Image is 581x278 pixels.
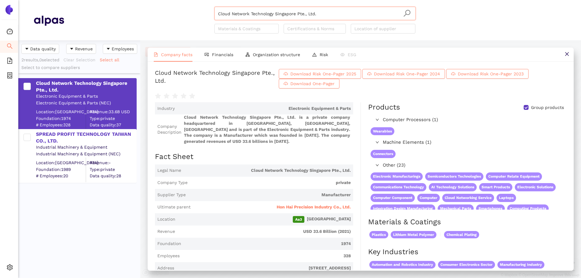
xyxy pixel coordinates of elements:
span: Location [157,216,175,222]
span: 2 results, 0 selected [21,57,59,62]
h2: Fact Sheet [155,152,353,162]
span: Company Description [157,124,181,135]
button: Clear Selection [63,55,99,65]
span: star [181,93,187,99]
span: search [403,9,411,17]
span: Semiconductors Technologies [425,172,483,181]
span: Type: private [90,115,136,121]
span: Group products [529,105,566,111]
span: Data quality: 28 [90,173,136,179]
div: Cloud Network Technology Singapore Pte., Ltd. [36,80,136,94]
span: Computer [417,194,440,202]
span: Electronic Equipment & Parts [177,106,351,112]
div: Location: [GEOGRAPHIC_DATA] [36,160,86,166]
span: Communications Technology [371,183,426,191]
div: Computer Processors (1) [368,115,566,125]
span: # Employees: 20 [36,173,86,179]
span: search [7,41,13,53]
span: Address [157,265,174,271]
span: Company facts [161,52,192,57]
span: Automation and Robotics Industry [369,261,436,269]
span: Select all [100,56,119,63]
span: Aa3 [293,216,304,223]
span: star [163,93,170,99]
img: Logo [4,5,14,15]
span: Consumer Electronics Sector [438,261,495,269]
span: Smartphones [476,204,505,213]
span: Integration Design Manufacturing [371,204,435,213]
span: Cloud Network Technology Singapore Pte., Ltd. is a private company headquartered in [GEOGRAPHIC_D... [184,114,351,144]
span: Computer Relate Equipment [486,172,542,181]
div: Revenue: - [90,160,136,166]
span: Revenue [157,229,175,235]
span: star [172,93,178,99]
div: Electronic Equipment & Parts [36,93,136,99]
span: right [375,118,379,121]
span: Data quality [30,45,56,52]
span: Cloud Networking Service [442,194,494,202]
span: Manufacturer [188,192,351,198]
div: Products [368,102,400,113]
span: Machine Elements (1) [383,139,563,146]
span: caret-down [106,47,110,52]
div: Industrial Machinery & Equipment (NEC) [36,151,136,157]
span: Computing Products [507,204,549,213]
span: caret-down [25,47,29,52]
button: caret-downEmployees [103,44,137,54]
span: 328 [182,253,351,259]
button: Select all [99,55,123,65]
span: Lithium Metal Polymer [391,231,436,239]
span: file-add [7,56,13,68]
div: SPREAD PROFIT TECHNOLOGY TAIWAN CO., LTD. [36,131,136,145]
span: Financials [212,52,233,57]
span: Mechanical Parts [438,204,474,213]
div: Location: [GEOGRAPHIC_DATA] [36,109,86,115]
span: Electronic Solutions [515,183,556,191]
button: caret-downData quality [21,44,59,54]
span: right [375,163,379,167]
span: Other (23) [383,162,563,169]
h2: Key Industries [368,247,566,257]
div: Revenue: 33.6B USD [90,109,136,115]
span: Manufacturing Industry [497,261,544,269]
span: Ultimate parent [157,204,191,210]
div: Industrial Machinery & Equipment [36,144,136,150]
span: Foundation [157,241,181,247]
span: Employees [157,253,180,259]
span: Data quality: 37 [90,122,136,128]
span: file-text [154,52,158,57]
div: Machine Elements (1) [368,138,566,147]
span: right [375,140,379,144]
span: AI Technology Solutions [429,183,477,191]
span: Employees [112,45,134,52]
span: Company Type [157,180,188,186]
div: Cloud Network Technology Singapore Pte., Ltd. [155,69,278,88]
span: Revenue [75,45,93,52]
span: Download Risk One-Pager 2023 [458,70,524,77]
img: Homepage [34,13,64,28]
button: caret-downRevenue [66,44,96,54]
div: Select to compare suppliers [21,65,137,71]
span: cloud-download [451,72,455,77]
span: [GEOGRAPHIC_DATA] [178,216,351,223]
span: USD 33.6 Billion (2021) [178,229,351,235]
div: Other (23) [368,161,566,170]
span: setting [7,262,13,274]
span: Type: private [90,166,136,172]
span: Hon Hai Precision Industry Co., Ltd. [277,204,351,210]
h2: Materials & Coatings [368,217,566,227]
span: dashboard [7,26,13,38]
span: [STREET_ADDRESS] [177,265,351,271]
span: Supplier Type [157,192,186,198]
span: # Employees: 328 [36,122,86,128]
span: fund-view [205,52,209,57]
span: Computer Processors (1) [383,116,563,124]
span: Foundation: 1974 [36,115,86,121]
span: Connectors [371,150,396,158]
span: Wearables [371,127,394,135]
span: Cloud Network Technology Singapore Pte., Ltd. [184,168,351,174]
span: Chemical Plating [444,231,479,239]
span: Laptops [497,194,516,202]
span: container [7,70,13,82]
div: Electronic Equipment & Parts (NEC) [36,100,136,106]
